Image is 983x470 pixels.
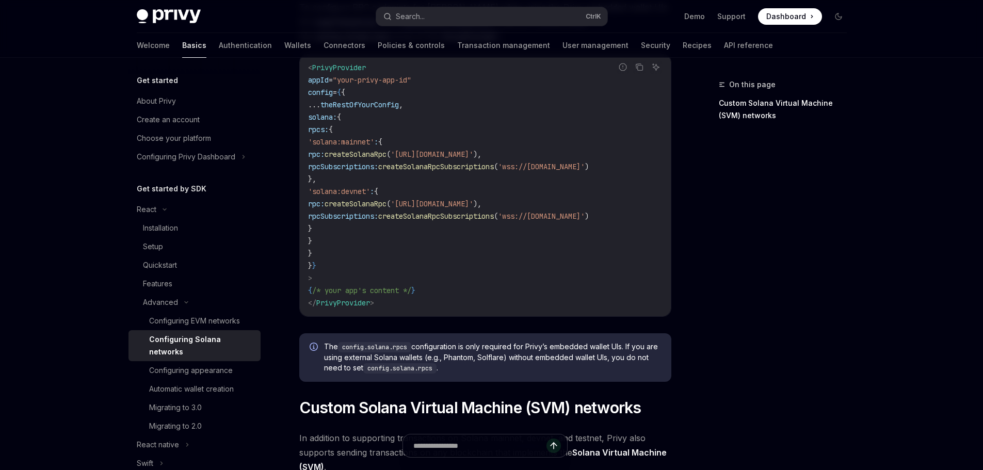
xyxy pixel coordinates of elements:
span: { [337,88,341,97]
span: Custom Solana Virtual Machine (SVM) networks [299,398,641,417]
a: Welcome [137,33,170,58]
span: { [374,187,378,196]
span: = [329,75,333,85]
span: ) [585,162,589,171]
span: </ [308,298,316,307]
button: Toggle dark mode [830,8,847,25]
span: The configuration is only required for Privy’s embedded wallet UIs. If you are using external Sol... [324,342,661,374]
span: appId [308,75,329,85]
span: rpcSubscriptions: [308,162,378,171]
span: ( [386,150,391,159]
span: ), [473,199,481,208]
span: } [312,261,316,270]
a: Dashboard [758,8,822,25]
span: { [378,137,382,147]
span: : [374,137,378,147]
div: Swift [137,457,153,469]
span: config [308,88,333,97]
svg: Info [310,343,320,353]
span: } [411,286,415,295]
span: createSolanaRpc [325,150,386,159]
span: rpc: [308,150,325,159]
div: Setup [143,240,163,253]
div: Features [143,278,172,290]
a: User management [562,33,629,58]
div: Migrating to 3.0 [149,401,202,414]
div: Configuring appearance [149,364,233,377]
button: Report incorrect code [616,60,630,74]
a: Policies & controls [378,33,445,58]
span: Ctrl K [586,12,601,21]
span: { [337,112,341,122]
span: < [308,63,312,72]
img: dark logo [137,9,201,24]
div: About Privy [137,95,176,107]
span: 'wss://[DOMAIN_NAME]' [498,212,585,221]
div: React [137,203,156,216]
span: { [329,125,333,134]
span: /* your app's content */ [312,286,411,295]
a: Basics [182,33,206,58]
a: Create an account [128,110,261,129]
span: }, [308,174,316,184]
span: createSolanaRpc [325,199,386,208]
div: Advanced [143,296,178,309]
a: About Privy [128,92,261,110]
span: rpcSubscriptions: [308,212,378,221]
button: Ask AI [649,60,663,74]
div: Installation [143,222,178,234]
h5: Get started [137,74,178,87]
div: Quickstart [143,259,177,271]
span: PrivyProvider [316,298,370,307]
span: ) [585,212,589,221]
span: '[URL][DOMAIN_NAME]' [391,199,473,208]
div: Choose your platform [137,132,211,144]
a: Transaction management [457,33,550,58]
a: Setup [128,237,261,256]
a: Migrating to 3.0 [128,398,261,417]
span: createSolanaRpcSubscriptions [378,212,494,221]
a: Configuring appearance [128,361,261,380]
div: Migrating to 2.0 [149,420,202,432]
a: Quickstart [128,256,261,274]
button: Search...CtrlK [376,7,607,26]
code: config.solana.rpcs [363,363,437,374]
span: solana: [308,112,337,122]
span: > [308,273,312,283]
span: createSolanaRpcSubscriptions [378,162,494,171]
a: Recipes [683,33,712,58]
h5: Get started by SDK [137,183,206,195]
button: Copy the contents from the code block [633,60,646,74]
span: rpcs: [308,125,329,134]
span: > [370,298,374,307]
span: ( [494,212,498,221]
button: Send message [546,439,561,453]
span: ), [473,150,481,159]
div: Search... [396,10,425,23]
a: Installation [128,219,261,237]
a: Authentication [219,33,272,58]
a: Demo [684,11,705,22]
a: API reference [724,33,773,58]
span: } [308,249,312,258]
span: { [308,286,312,295]
div: Automatic wallet creation [149,383,234,395]
a: Custom Solana Virtual Machine (SVM) networks [719,95,855,124]
a: Features [128,274,261,293]
span: '[URL][DOMAIN_NAME]' [391,150,473,159]
span: 'solana:mainnet' [308,137,374,147]
span: theRestOfYourConfig [320,100,399,109]
span: Dashboard [766,11,806,22]
div: Configuring Solana networks [149,333,254,358]
span: ( [386,199,391,208]
a: Support [717,11,746,22]
span: 'wss://[DOMAIN_NAME]' [498,162,585,171]
div: Configuring EVM networks [149,315,240,327]
span: rpc: [308,199,325,208]
span: , [399,100,403,109]
a: Configuring Solana networks [128,330,261,361]
a: Configuring EVM networks [128,312,261,330]
span: : [370,187,374,196]
span: PrivyProvider [312,63,366,72]
span: On this page [729,78,776,91]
